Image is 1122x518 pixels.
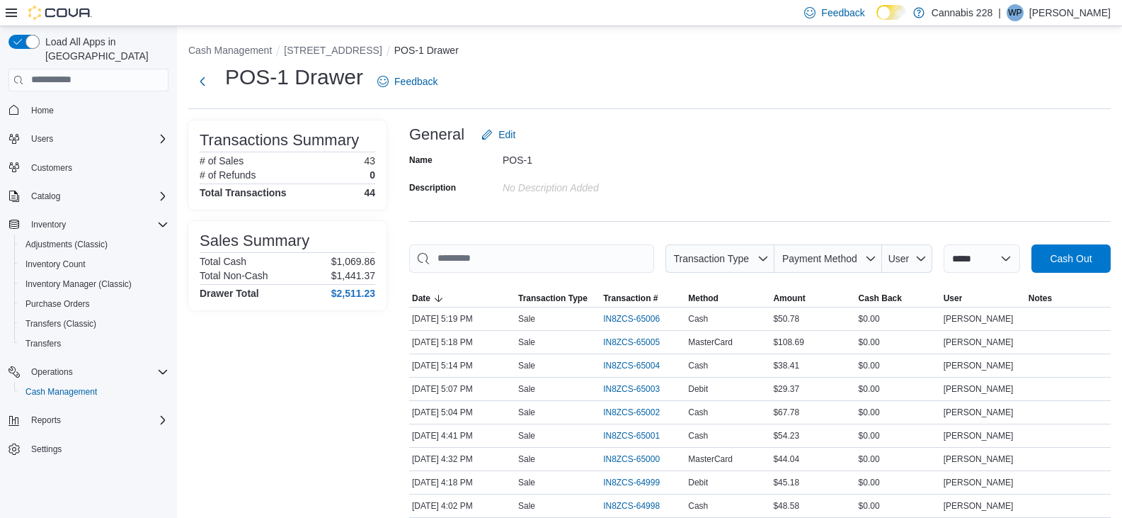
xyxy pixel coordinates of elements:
button: Transfers [14,334,174,354]
span: Transfers (Classic) [20,315,168,332]
span: IN8ZCS-64998 [603,500,660,512]
button: Cash Management [14,382,174,402]
a: Cash Management [20,383,103,400]
input: Dark Mode [876,5,906,20]
div: [DATE] 5:18 PM [409,334,515,351]
span: Notes [1029,293,1052,304]
span: Transaction # [603,293,658,304]
label: Name [409,154,433,166]
h3: Sales Summary [200,232,309,249]
button: IN8ZCS-64999 [603,474,674,491]
button: Inventory [25,216,71,233]
p: | [998,4,1001,21]
span: Reports [25,412,168,429]
span: Cash Back [859,293,902,304]
span: Adjustments (Classic) [25,239,108,250]
span: [PERSON_NAME] [944,430,1014,441]
span: Adjustments (Classic) [20,236,168,253]
button: Settings [3,439,174,459]
button: IN8ZCS-65002 [603,404,674,421]
span: $50.78 [773,313,799,325]
button: IN8ZCS-65001 [603,427,674,444]
span: WP [1008,4,1021,21]
div: POS-1 [503,149,692,166]
button: Operations [3,362,174,382]
a: Inventory Manager (Classic) [20,276,137,293]
button: Inventory [3,215,174,235]
span: $44.04 [773,454,799,465]
h4: $2,511.23 [331,288,375,299]
span: MasterCard [688,337,733,348]
span: [PERSON_NAME] [944,337,1014,348]
span: $108.69 [773,337,803,348]
button: Cash Management [188,45,272,56]
h6: Total Cash [200,256,246,267]
button: Payment Method [774,244,882,273]
span: Feedback [821,6,864,20]
div: [DATE] 5:14 PM [409,357,515,374]
span: [PERSON_NAME] [944,500,1014,512]
p: Sale [518,500,535,512]
button: Adjustments (Classic) [14,235,174,254]
button: User [941,290,1026,307]
button: Operations [25,364,79,381]
div: [DATE] 4:18 PM [409,474,515,491]
div: No Description added [503,176,692,193]
h4: Drawer Total [200,288,259,299]
span: Reports [31,415,61,426]
button: Transaction Type [665,244,774,273]
span: User [944,293,963,304]
span: Transfers (Classic) [25,318,96,330]
span: IN8ZCS-65000 [603,454,660,465]
div: $0.00 [856,451,941,468]
button: Transaction # [600,290,685,307]
p: 43 [364,155,375,167]
span: Inventory Manager (Classic) [20,276,168,293]
span: Settings [31,444,62,455]
button: Amount [770,290,855,307]
span: IN8ZCS-64999 [603,477,660,488]
span: User [888,253,910,264]
span: [PERSON_NAME] [944,313,1014,325]
div: $0.00 [856,427,941,444]
input: This is a search bar. As you type, the results lower in the page will automatically filter. [409,244,654,273]
button: IN8ZCS-65003 [603,381,674,398]
button: Home [3,100,174,120]
button: Next [188,67,217,96]
span: Cash Management [25,386,97,398]
span: Customers [31,162,72,174]
a: Inventory Count [20,256,91,273]
span: Cash [688,430,708,441]
button: Users [25,130,59,147]
button: Edit [476,120,521,149]
h3: General [409,126,464,143]
span: Home [31,105,54,116]
span: IN8ZCS-65004 [603,360,660,371]
button: User [882,244,932,273]
span: Inventory [31,219,66,230]
div: $0.00 [856,334,941,351]
div: $0.00 [856,404,941,421]
a: Purchase Orders [20,295,96,313]
span: Inventory [25,216,168,233]
span: Users [31,133,53,145]
h6: Total Non-Cash [200,270,268,281]
span: MasterCard [688,454,733,465]
span: Edit [498,128,515,142]
span: [PERSON_NAME] [944,407,1014,418]
button: Users [3,129,174,149]
span: $67.78 [773,407,799,418]
p: Sale [518,360,535,371]
div: [DATE] 5:07 PM [409,381,515,398]
p: Sale [518,337,535,348]
span: Users [25,130,168,147]
p: Sale [518,383,535,395]
p: Sale [518,407,535,418]
div: [DATE] 5:19 PM [409,310,515,327]
button: Catalog [3,186,174,206]
span: $38.41 [773,360,799,371]
a: Customers [25,159,78,176]
p: Sale [518,477,535,488]
p: $1,441.37 [331,270,375,281]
